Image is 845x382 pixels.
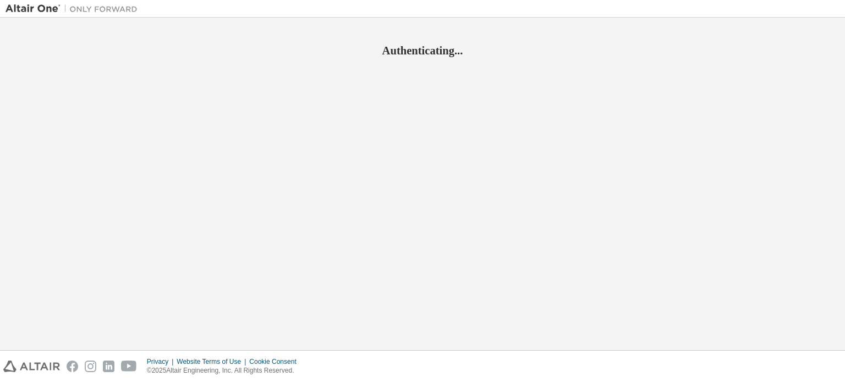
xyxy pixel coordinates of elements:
[177,357,249,366] div: Website Terms of Use
[6,43,839,58] h2: Authenticating...
[85,361,96,372] img: instagram.svg
[147,357,177,366] div: Privacy
[67,361,78,372] img: facebook.svg
[121,361,137,372] img: youtube.svg
[249,357,303,366] div: Cookie Consent
[147,366,303,375] p: © 2025 Altair Engineering, Inc. All Rights Reserved.
[103,361,114,372] img: linkedin.svg
[3,361,60,372] img: altair_logo.svg
[6,3,143,14] img: Altair One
